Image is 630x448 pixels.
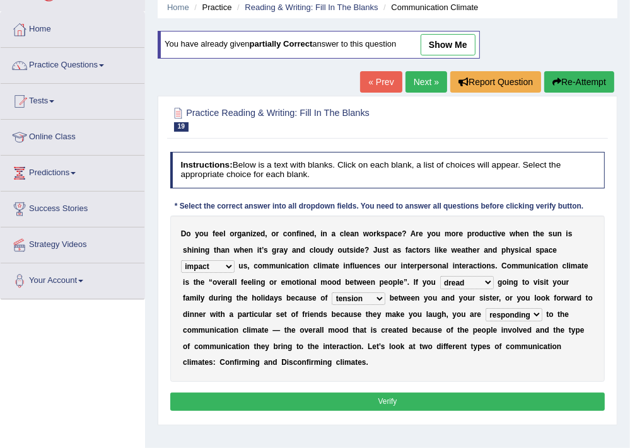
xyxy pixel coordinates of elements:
[320,246,325,255] b: u
[360,71,402,93] a: « Prev
[540,246,544,255] b: p
[305,261,309,270] b: n
[325,246,329,255] b: d
[519,246,521,255] b: i
[495,229,497,238] b: i
[260,229,265,238] b: d
[213,278,217,287] b: o
[320,229,322,238] b: i
[465,246,468,255] b: t
[534,261,536,270] b: i
[524,229,528,238] b: n
[332,229,336,238] b: a
[493,229,495,238] b: t
[284,246,288,255] b: y
[276,246,279,255] b: r
[381,229,385,238] b: s
[416,229,419,238] b: r
[525,246,530,255] b: a
[285,261,287,270] b: i
[262,261,269,270] b: m
[170,393,605,411] button: Verify
[1,192,144,223] a: Success Stories
[402,229,406,238] b: ?
[566,261,568,270] b: l
[540,261,545,270] b: a
[245,3,378,12] a: Reading & Writing: Fill In The Blanks
[329,261,333,270] b: a
[535,246,540,255] b: s
[497,229,501,238] b: v
[360,246,365,255] b: e
[242,229,246,238] b: a
[552,246,557,255] b: e
[354,261,359,270] b: u
[350,229,354,238] b: a
[450,71,541,93] button: Report Question
[439,246,443,255] b: k
[252,278,254,287] b: l
[369,229,373,238] b: o
[417,261,422,270] b: p
[354,246,356,255] b: i
[181,229,187,238] b: D
[419,229,423,238] b: e
[183,246,187,255] b: s
[292,246,296,255] b: a
[257,229,261,238] b: e
[373,229,376,238] b: r
[241,278,243,287] b: f
[185,278,189,287] b: s
[225,246,230,255] b: n
[414,261,417,270] b: r
[488,246,493,255] b: n
[299,229,301,238] b: i
[530,261,534,270] b: n
[394,229,398,238] b: c
[491,261,496,270] b: s
[285,278,292,287] b: m
[219,229,224,238] b: e
[431,229,436,238] b: o
[234,246,240,255] b: w
[205,246,209,255] b: g
[195,229,199,238] b: y
[332,261,335,270] b: t
[201,278,205,287] b: e
[192,246,194,255] b: i
[296,229,299,238] b: f
[422,261,426,270] b: e
[525,261,529,270] b: u
[213,229,215,238] b: f
[216,246,221,255] b: h
[376,229,381,238] b: k
[335,261,339,270] b: e
[183,278,185,287] b: i
[1,156,144,187] a: Predictions
[533,229,535,238] b: t
[269,278,274,287] b: o
[475,229,479,238] b: o
[254,261,258,270] b: c
[1,84,144,115] a: Tests
[443,246,447,255] b: e
[313,246,315,255] b: l
[296,246,301,255] b: n
[515,246,519,255] b: s
[394,261,397,270] b: r
[170,152,605,188] h4: Below is a text with blanks. Click on each blank, a list of choices will appear. Select the appro...
[287,261,291,270] b: c
[427,229,431,238] b: y
[479,229,484,238] b: d
[243,278,248,287] b: e
[467,229,472,238] b: p
[353,261,354,270] b: l
[310,246,314,255] b: c
[315,278,317,287] b: l
[484,246,488,255] b: a
[199,229,204,238] b: o
[472,246,477,255] b: e
[350,261,353,270] b: f
[191,1,231,13] li: Practice
[416,246,419,255] b: t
